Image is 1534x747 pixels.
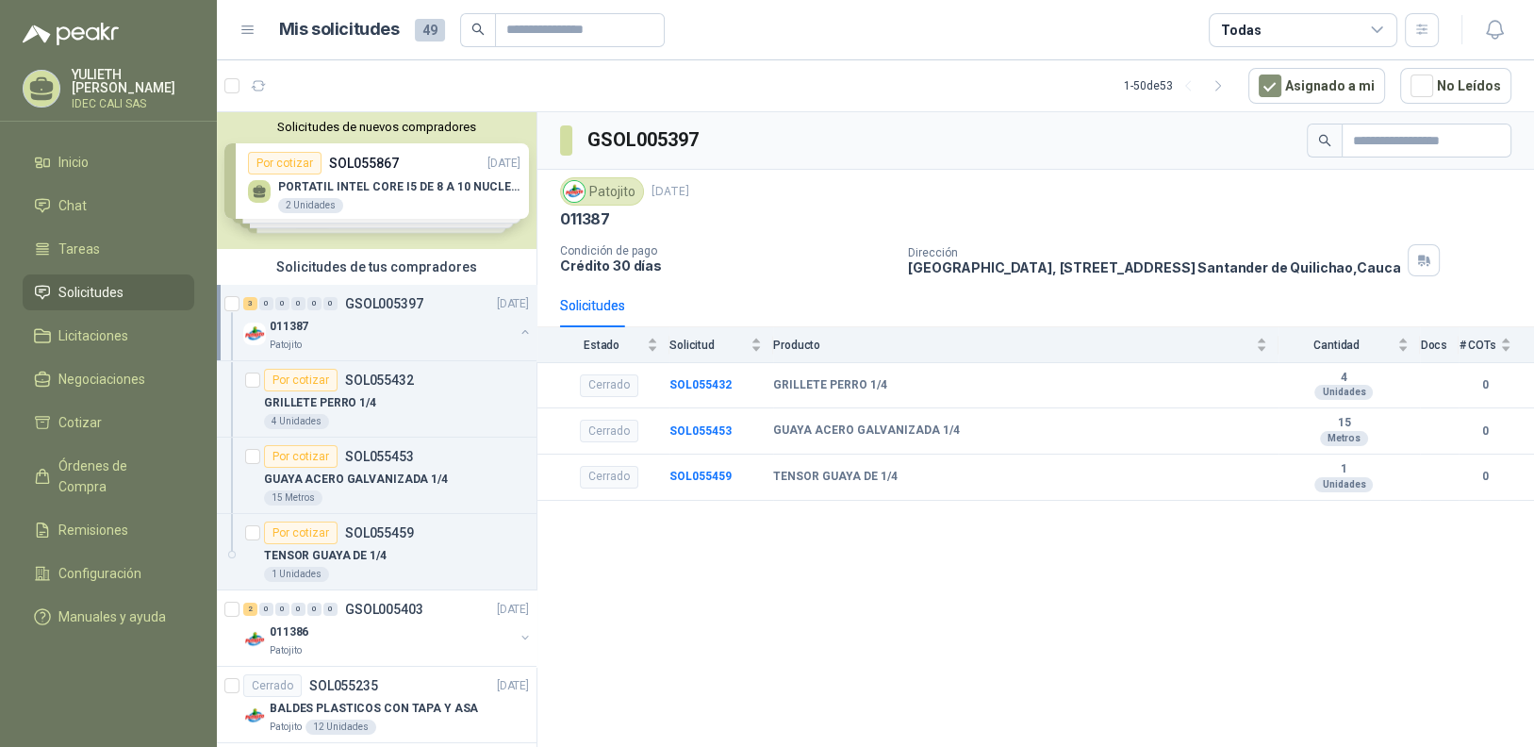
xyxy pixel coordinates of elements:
p: BALDES PLASTICOS CON TAPA Y ASA [270,700,478,718]
div: 4 Unidades [264,414,329,429]
p: [GEOGRAPHIC_DATA], [STREET_ADDRESS] Santander de Quilichao , Cauca [908,259,1400,275]
a: Por cotizarSOL055453GUAYA ACERO GALVANIZADA 1/415 Metros [217,438,536,514]
b: 0 [1459,423,1511,440]
span: Remisiones [58,520,128,540]
div: Cerrado [243,674,302,697]
div: Solicitudes de nuevos compradoresPor cotizarSOL055867[DATE] PORTATIL INTEL CORE I5 DE 8 A 10 NUCL... [217,112,536,249]
h3: GSOL005397 [587,125,701,155]
div: 0 [275,297,289,310]
span: Inicio [58,152,89,173]
p: YULIETH [PERSON_NAME] [72,68,194,94]
th: Producto [773,327,1278,362]
p: Condición de pago [560,244,893,257]
p: Dirección [908,246,1400,259]
div: Unidades [1314,477,1373,492]
span: # COTs [1459,339,1496,352]
div: Cerrado [580,374,638,397]
div: Patojito [560,177,644,206]
div: 0 [291,297,305,310]
div: 0 [323,603,338,616]
b: 15 [1278,416,1409,431]
span: Licitaciones [58,325,128,346]
p: [DATE] [497,677,529,695]
button: No Leídos [1400,68,1511,104]
div: 1 Unidades [264,567,329,582]
span: Órdenes de Compra [58,456,176,497]
p: [DATE] [497,601,529,619]
p: SOL055453 [345,450,414,463]
a: SOL055453 [669,424,732,438]
span: search [471,23,485,36]
p: SOL055459 [345,526,414,539]
p: SOL055432 [345,373,414,387]
b: SOL055432 [669,378,732,391]
p: GRILLETE PERRO 1/4 [264,394,376,412]
a: Solicitudes [23,274,194,310]
div: Unidades [1314,385,1373,400]
th: Docs [1420,327,1459,362]
b: 1 [1278,462,1409,477]
span: Negociaciones [58,369,145,390]
div: 1 - 50 de 53 [1124,71,1233,101]
a: Tareas [23,231,194,267]
img: Company Logo [243,323,266,345]
a: Cotizar [23,405,194,440]
div: 0 [323,297,338,310]
div: 0 [275,603,289,616]
img: Company Logo [564,181,585,202]
a: Negociaciones [23,361,194,397]
a: Manuales y ayuda [23,599,194,635]
a: CerradoSOL055235[DATE] Company LogoBALDES PLASTICOS CON TAPA Y ASAPatojito12 Unidades [217,667,536,743]
div: Por cotizar [264,522,338,544]
div: Por cotizar [264,369,338,391]
th: Solicitud [669,327,773,362]
div: Cerrado [580,466,638,489]
div: 0 [307,297,322,310]
th: Cantidad [1278,327,1420,362]
div: Cerrado [580,420,638,442]
p: Patojito [270,720,302,735]
b: GRILLETE PERRO 1/4 [773,378,887,393]
span: Cotizar [58,412,102,433]
a: Remisiones [23,512,194,548]
span: Chat [58,195,87,216]
div: 0 [259,603,273,616]
a: Órdenes de Compra [23,448,194,505]
p: 011387 [270,318,308,336]
a: 2 0 0 0 0 0 GSOL005403[DATE] Company Logo011386Patojito [243,598,533,658]
button: Solicitudes de nuevos compradores [224,120,529,134]
b: TENSOR GUAYA DE 1/4 [773,470,898,485]
span: Estado [560,339,643,352]
img: Logo peakr [23,23,119,45]
a: Chat [23,188,194,224]
b: 0 [1459,376,1511,394]
b: 4 [1278,371,1409,386]
p: Patojito [270,338,302,353]
p: Patojito [270,643,302,658]
span: Solicitud [669,339,747,352]
div: 0 [291,603,305,616]
p: 011387 [560,209,610,229]
div: Metros [1320,431,1368,446]
div: Solicitudes de tus compradores [217,249,536,285]
span: Tareas [58,239,100,259]
span: Producto [773,339,1252,352]
p: GSOL005403 [345,603,423,616]
div: 0 [307,603,322,616]
a: Por cotizarSOL055432GRILLETE PERRO 1/44 Unidades [217,361,536,438]
div: 2 [243,603,257,616]
div: 15 Metros [264,490,322,506]
div: Por cotizar [264,445,338,468]
button: Asignado a mi [1248,68,1385,104]
p: IDEC CALI SAS [72,98,194,109]
div: Todas [1221,20,1261,41]
a: Inicio [23,144,194,180]
p: GSOL005397 [345,297,423,310]
img: Company Logo [243,705,266,727]
p: TENSOR GUAYA DE 1/4 [264,547,387,565]
img: Company Logo [243,628,266,651]
h1: Mis solicitudes [279,16,400,43]
a: SOL055459 [669,470,732,483]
